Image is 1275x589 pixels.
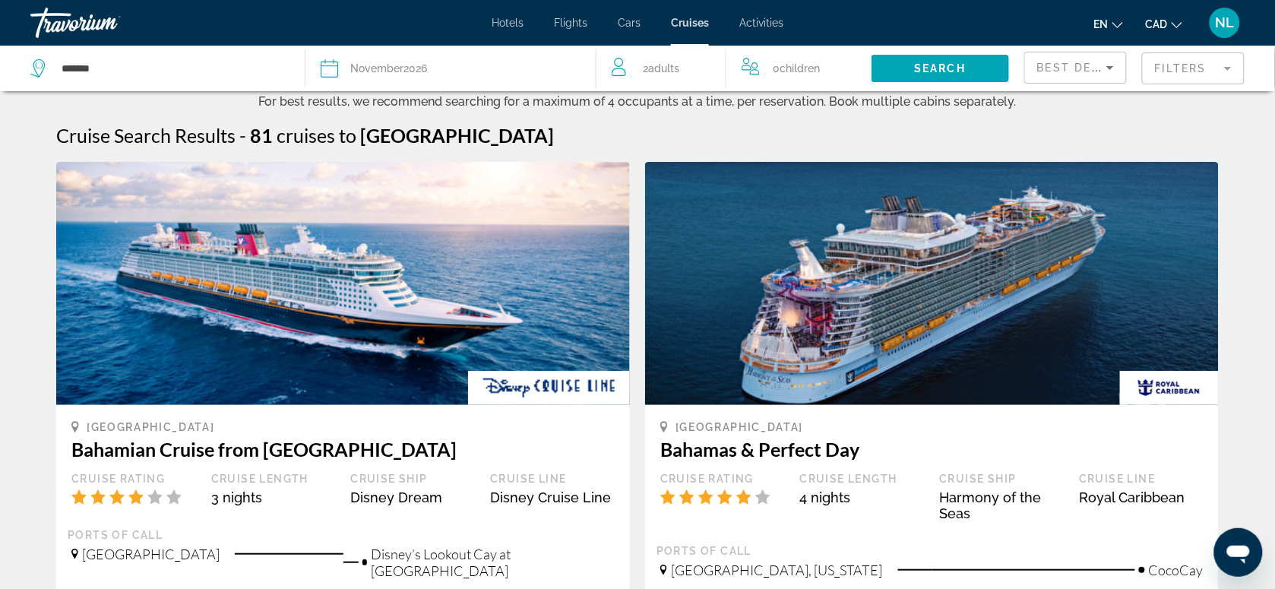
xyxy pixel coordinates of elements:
div: Cruise Length [800,472,925,486]
a: Activities [739,17,783,29]
a: Flights [554,17,587,29]
button: Change currency [1146,13,1182,35]
button: Search [872,55,1009,82]
span: Search [915,62,967,74]
span: 0 [774,58,821,79]
span: [GEOGRAPHIC_DATA] [87,421,215,433]
div: Cruise Rating [71,472,196,486]
button: November2026 [321,46,580,91]
div: Royal Caribbean [1079,489,1204,505]
div: Disney Dream [351,489,476,505]
h3: Bahamas & Perfect Day [660,438,1204,461]
div: Ports of call [656,544,1207,558]
span: [GEOGRAPHIC_DATA] [675,421,804,433]
div: 2026 [350,58,427,79]
span: CAD [1146,18,1168,30]
div: Cruise Line [1079,472,1204,486]
h3: Bahamian Cruise from [GEOGRAPHIC_DATA] [71,438,615,461]
img: rci_new_resized.gif [1120,371,1219,405]
a: Cars [618,17,641,29]
span: [GEOGRAPHIC_DATA] [360,124,554,147]
button: Filter [1142,52,1245,85]
span: Best Deals [1037,62,1116,74]
span: November [350,62,403,74]
span: cruises to [277,124,356,147]
a: Hotels [492,17,524,29]
button: Travelers: 2 adults, 0 children [596,46,872,91]
img: 1733907229.png [56,162,630,405]
span: NL [1216,15,1235,30]
div: Ports of call [68,528,619,542]
span: 2 [644,58,680,79]
span: - [239,124,246,147]
div: Cruise Ship [351,472,476,486]
span: Children [780,62,821,74]
div: Harmony of the Seas [940,489,1065,521]
span: [GEOGRAPHIC_DATA] [82,546,220,562]
button: User Menu [1205,7,1245,39]
span: [GEOGRAPHIC_DATA], [US_STATE] [671,562,883,578]
a: Cruises [671,17,709,29]
div: Cruise Length [211,472,336,486]
span: CocoCay [1149,562,1204,578]
div: Cruise Ship [940,472,1065,486]
img: 1609797792.png [645,162,1219,405]
button: Change language [1094,13,1123,35]
div: Cruise Rating [660,472,785,486]
span: Adults [649,62,680,74]
div: 4 nights [800,489,925,505]
span: 81 [250,124,273,147]
mat-select: Sort by [1037,59,1114,77]
div: Disney Cruise Line [490,489,615,505]
div: 3 nights [211,489,336,505]
span: en [1094,18,1109,30]
span: Disney’s Lookout Cay at [GEOGRAPHIC_DATA] [371,546,615,579]
img: disneylogonew_resized.gif [468,371,630,405]
div: Cruise Line [490,472,615,486]
a: Travorium [30,3,182,43]
iframe: Button to launch messaging window [1214,528,1263,577]
h1: Cruise Search Results [56,124,236,147]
